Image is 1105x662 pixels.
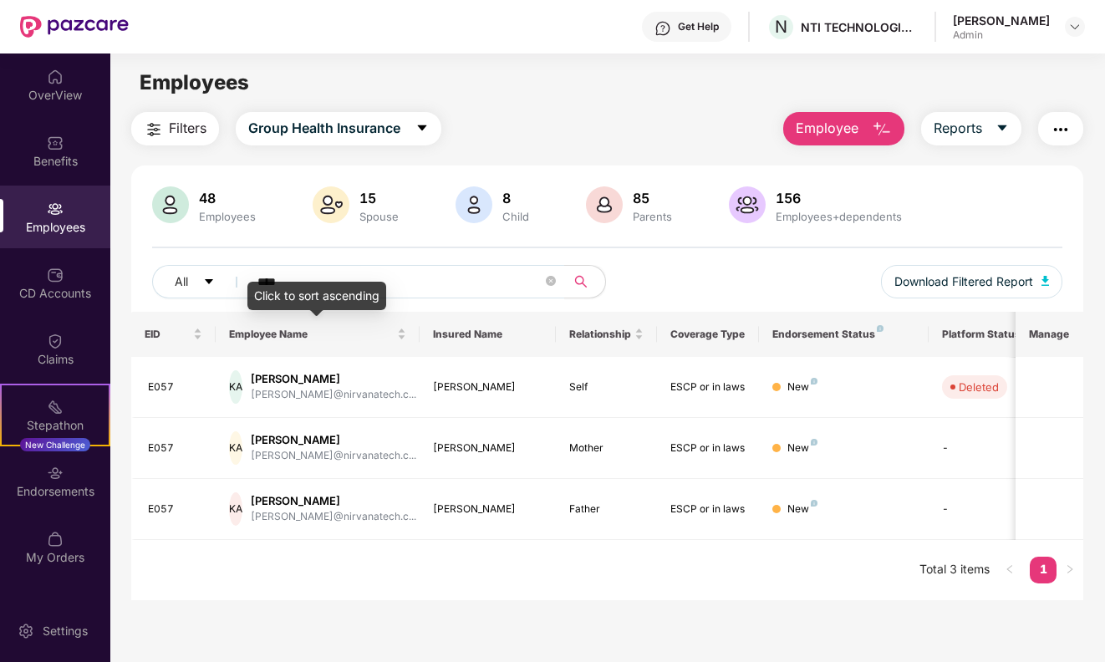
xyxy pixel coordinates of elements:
div: E057 [148,440,203,456]
span: Employee Name [229,328,394,341]
div: Stepathon [2,417,109,434]
div: Father [569,502,644,517]
div: [PERSON_NAME] [953,13,1050,28]
div: Self [569,379,644,395]
th: Insured Name [420,312,556,357]
button: Filters [131,112,219,145]
li: Previous Page [996,557,1023,583]
div: Settings [38,623,93,639]
th: Coverage Type [657,312,759,357]
div: KA [229,431,242,465]
th: EID [131,312,216,357]
span: close-circle [546,276,556,286]
span: search [564,275,597,288]
span: close-circle [546,274,556,290]
div: KA [229,370,242,404]
button: left [996,557,1023,583]
div: [PERSON_NAME]@nirvanatech.c... [251,509,416,525]
div: New [787,379,817,395]
li: Total 3 items [919,557,990,583]
td: - [929,418,1047,479]
li: Next Page [1057,557,1083,583]
div: [PERSON_NAME] [251,371,416,387]
span: Relationship [569,328,632,341]
td: - [929,479,1047,540]
img: svg+xml;base64,PHN2ZyB4bWxucz0iaHR0cDovL3d3dy53My5vcmcvMjAwMC9zdmciIHhtbG5zOnhsaW5rPSJodHRwOi8vd3... [152,186,189,223]
button: Group Health Insurancecaret-down [236,112,441,145]
div: Mother [569,440,644,456]
img: svg+xml;base64,PHN2ZyB4bWxucz0iaHR0cDovL3d3dy53My5vcmcvMjAwMC9zdmciIHhtbG5zOnhsaW5rPSJodHRwOi8vd3... [586,186,623,223]
img: svg+xml;base64,PHN2ZyB4bWxucz0iaHR0cDovL3d3dy53My5vcmcvMjAwMC9zdmciIHhtbG5zOnhsaW5rPSJodHRwOi8vd3... [456,186,492,223]
span: Employee [796,118,858,139]
span: right [1065,564,1075,574]
img: svg+xml;base64,PHN2ZyBpZD0iSG9tZSIgeG1sbnM9Imh0dHA6Ly93d3cudzMub3JnLzIwMDAvc3ZnIiB3aWR0aD0iMjAiIG... [47,69,64,85]
div: ESCP or in laws [670,502,746,517]
img: svg+xml;base64,PHN2ZyB4bWxucz0iaHR0cDovL3d3dy53My5vcmcvMjAwMC9zdmciIHdpZHRoPSI4IiBoZWlnaHQ9IjgiIH... [811,378,817,384]
div: [PERSON_NAME] [251,493,416,509]
div: Get Help [678,20,719,33]
div: NTI TECHNOLOGIES PRIVATE LIMITED [801,19,918,35]
span: left [1005,564,1015,574]
div: 85 [629,190,675,206]
button: Employee [783,112,904,145]
th: Employee Name [216,312,420,357]
div: New Challenge [20,438,90,451]
li: 1 [1030,557,1057,583]
div: New [787,440,817,456]
div: [PERSON_NAME] [433,379,542,395]
div: New [787,502,817,517]
img: svg+xml;base64,PHN2ZyB4bWxucz0iaHR0cDovL3d3dy53My5vcmcvMjAwMC9zdmciIHhtbG5zOnhsaW5rPSJodHRwOi8vd3... [872,120,892,140]
button: Allcaret-down [152,265,254,298]
img: svg+xml;base64,PHN2ZyB4bWxucz0iaHR0cDovL3d3dy53My5vcmcvMjAwMC9zdmciIHdpZHRoPSI4IiBoZWlnaHQ9IjgiIH... [877,325,883,332]
span: N [775,17,787,37]
img: svg+xml;base64,PHN2ZyB4bWxucz0iaHR0cDovL3d3dy53My5vcmcvMjAwMC9zdmciIHdpZHRoPSI4IiBoZWlnaHQ9IjgiIH... [811,439,817,446]
div: Platform Status [942,328,1034,341]
img: svg+xml;base64,PHN2ZyB4bWxucz0iaHR0cDovL3d3dy53My5vcmcvMjAwMC9zdmciIHhtbG5zOnhsaW5rPSJodHRwOi8vd3... [729,186,766,223]
img: svg+xml;base64,PHN2ZyBpZD0iQmVuZWZpdHMiIHhtbG5zPSJodHRwOi8vd3d3LnczLm9yZy8yMDAwL3N2ZyIgd2lkdGg9Ij... [47,135,64,151]
img: svg+xml;base64,PHN2ZyB4bWxucz0iaHR0cDovL3d3dy53My5vcmcvMjAwMC9zdmciIHdpZHRoPSIyMSIgaGVpZ2h0PSIyMC... [47,399,64,415]
img: svg+xml;base64,PHN2ZyBpZD0iTXlfT3JkZXJzIiBkYXRhLW5hbWU9Ik15IE9yZGVycyIgeG1sbnM9Imh0dHA6Ly93d3cudz... [47,531,64,547]
div: [PERSON_NAME]@nirvanatech.c... [251,387,416,403]
div: 156 [772,190,905,206]
div: E057 [148,379,203,395]
div: 15 [356,190,402,206]
img: svg+xml;base64,PHN2ZyB4bWxucz0iaHR0cDovL3d3dy53My5vcmcvMjAwMC9zdmciIHhtbG5zOnhsaW5rPSJodHRwOi8vd3... [313,186,349,223]
img: New Pazcare Logo [20,16,129,38]
div: [PERSON_NAME] [433,440,542,456]
span: Reports [934,118,982,139]
a: 1 [1030,557,1057,582]
img: svg+xml;base64,PHN2ZyB4bWxucz0iaHR0cDovL3d3dy53My5vcmcvMjAwMC9zdmciIHdpZHRoPSIyNCIgaGVpZ2h0PSIyNC... [144,120,164,140]
th: Manage [1016,312,1083,357]
div: E057 [148,502,203,517]
div: [PERSON_NAME] [251,432,416,448]
span: EID [145,328,191,341]
div: Spouse [356,210,402,223]
img: svg+xml;base64,PHN2ZyBpZD0iU2V0dGluZy0yMHgyMCIgeG1sbnM9Imh0dHA6Ly93d3cudzMub3JnLzIwMDAvc3ZnIiB3aW... [18,623,34,639]
div: Employees+dependents [772,210,905,223]
button: Download Filtered Report [881,265,1063,298]
span: caret-down [415,121,429,136]
img: svg+xml;base64,PHN2ZyBpZD0iRHJvcGRvd24tMzJ4MzIiIHhtbG5zPSJodHRwOi8vd3d3LnczLm9yZy8yMDAwL3N2ZyIgd2... [1068,20,1082,33]
img: svg+xml;base64,PHN2ZyB4bWxucz0iaHR0cDovL3d3dy53My5vcmcvMjAwMC9zdmciIHhtbG5zOnhsaW5rPSJodHRwOi8vd3... [1041,276,1050,286]
div: Parents [629,210,675,223]
img: svg+xml;base64,PHN2ZyB4bWxucz0iaHR0cDovL3d3dy53My5vcmcvMjAwMC9zdmciIHdpZHRoPSIyNCIgaGVpZ2h0PSIyNC... [1051,120,1071,140]
div: ESCP or in laws [670,379,746,395]
img: svg+xml;base64,PHN2ZyBpZD0iQ0RfQWNjb3VudHMiIGRhdGEtbmFtZT0iQ0QgQWNjb3VudHMiIHhtbG5zPSJodHRwOi8vd3... [47,267,64,283]
img: svg+xml;base64,PHN2ZyBpZD0iQ2xhaW0iIHhtbG5zPSJodHRwOi8vd3d3LnczLm9yZy8yMDAwL3N2ZyIgd2lkdGg9IjIwIi... [47,333,64,349]
span: Download Filtered Report [894,272,1033,291]
div: 48 [196,190,259,206]
span: Employees [140,70,249,94]
img: svg+xml;base64,PHN2ZyBpZD0iRW1wbG95ZWVzIiB4bWxucz0iaHR0cDovL3d3dy53My5vcmcvMjAwMC9zdmciIHdpZHRoPS... [47,201,64,217]
img: svg+xml;base64,PHN2ZyBpZD0iRW5kb3JzZW1lbnRzIiB4bWxucz0iaHR0cDovL3d3dy53My5vcmcvMjAwMC9zdmciIHdpZH... [47,465,64,481]
div: Deleted [959,379,999,395]
span: caret-down [203,276,215,289]
div: Endorsement Status [772,328,915,341]
div: Admin [953,28,1050,42]
div: [PERSON_NAME] [433,502,542,517]
span: Group Health Insurance [248,118,400,139]
div: Click to sort ascending [247,282,386,310]
div: [PERSON_NAME]@nirvanatech.c... [251,448,416,464]
button: right [1057,557,1083,583]
span: caret-down [996,121,1009,136]
div: KA [229,492,242,526]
